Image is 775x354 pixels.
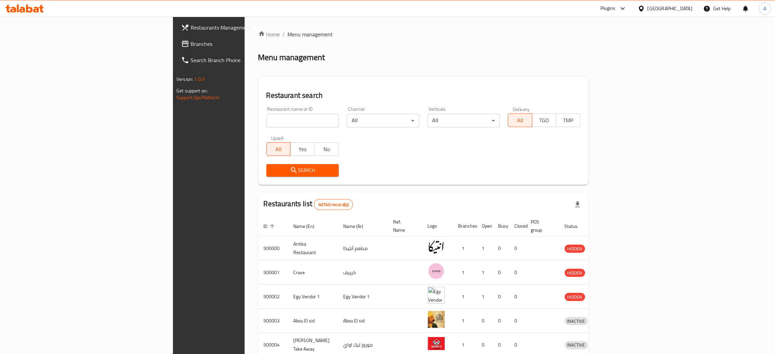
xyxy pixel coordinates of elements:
td: 1 [477,285,493,309]
button: TGO [532,113,557,127]
span: Get support on: [176,86,208,95]
td: 1 [453,261,477,285]
td: 0 [509,236,526,261]
div: [GEOGRAPHIC_DATA] [648,5,692,12]
button: TMP [556,113,580,127]
a: Restaurants Management [176,19,302,36]
td: 1 [477,236,493,261]
td: 0 [509,261,526,285]
div: Total records count [314,199,353,210]
button: All [266,142,291,156]
input: Search for restaurant name or ID.. [266,114,339,127]
td: Egy Vendor 1 [338,285,388,309]
div: Plugins [600,4,615,13]
td: كرييف [338,261,388,285]
td: Abou El sid [288,309,338,333]
td: Egy Vendor 1 [288,285,338,309]
div: All [347,114,419,127]
span: No [317,144,336,154]
a: Search Branch Phone [176,52,302,68]
span: Name (En) [294,222,323,230]
th: Branches [453,216,477,236]
span: HIDDEN [565,293,585,301]
div: Export file [569,196,586,213]
td: 0 [493,285,509,309]
span: Search Branch Phone [191,56,297,64]
span: INACTIVE [565,317,588,325]
span: TGO [535,116,554,125]
img: Egy Vendor 1 [428,287,445,304]
span: All [511,116,530,125]
span: Menu management [288,30,333,38]
span: Version: [176,75,193,84]
td: 1 [453,285,477,309]
span: Ref. Name [393,218,414,234]
span: POS group [531,218,551,234]
td: Abou El sid [338,309,388,333]
nav: breadcrumb [258,30,588,38]
span: Name (Ar) [344,222,372,230]
th: Logo [422,216,453,236]
span: Yes [293,144,312,154]
span: Search [272,166,333,175]
td: 0 [509,309,526,333]
th: Closed [509,216,526,236]
th: Busy [493,216,509,236]
td: 0 [493,261,509,285]
span: All [269,144,288,154]
span: TMP [559,116,578,125]
img: Moro's Take Away [428,335,445,352]
td: 0 [493,236,509,261]
td: 1 [453,309,477,333]
a: Branches [176,36,302,52]
img: Antika Restaurant [428,238,445,255]
td: 0 [477,309,493,333]
span: INACTIVE [565,341,588,349]
img: Crave [428,263,445,280]
button: No [314,142,339,156]
span: HIDDEN [565,245,585,253]
button: Yes [290,142,315,156]
button: All [508,113,532,127]
span: A [763,5,766,12]
div: All [427,114,500,127]
label: Delivery [513,107,530,111]
h2: Menu management [258,52,325,63]
span: 1.0.0 [194,75,205,84]
span: Branches [191,40,297,48]
td: مطعم أنتيكا [338,236,388,261]
span: ID [264,222,277,230]
h2: Restaurant search [266,90,580,101]
a: Support.OpsPlatform [176,93,219,102]
td: 1 [453,236,477,261]
span: Restaurants Management [191,23,297,32]
td: Crave [288,261,338,285]
td: 1 [477,261,493,285]
td: 0 [509,285,526,309]
td: Antika Restaurant [288,236,338,261]
td: 0 [493,309,509,333]
button: Search [266,164,339,177]
h2: Restaurants list [264,199,353,210]
label: Upsell [271,136,284,140]
th: Open [477,216,493,236]
span: HIDDEN [565,269,585,277]
img: Abou El sid [428,311,445,328]
span: 40740 record(s) [314,201,353,208]
span: Status [565,222,587,230]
